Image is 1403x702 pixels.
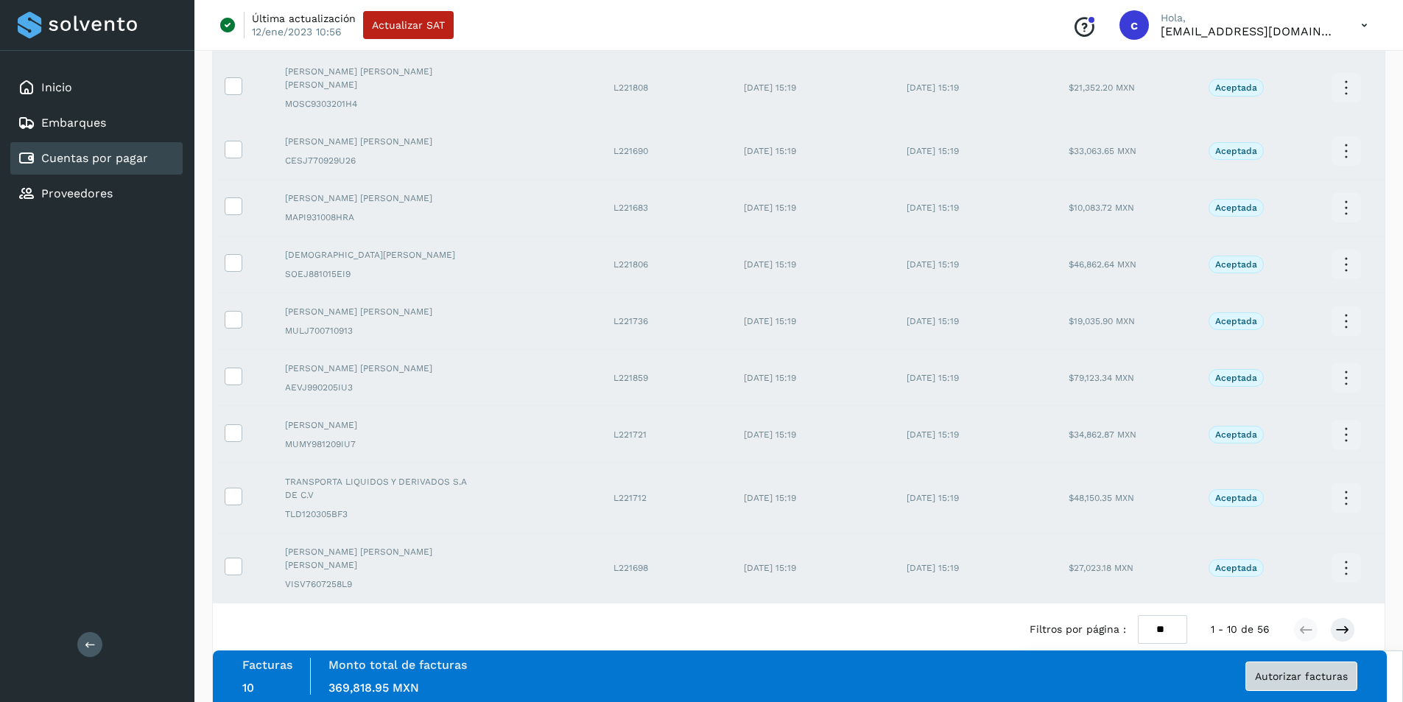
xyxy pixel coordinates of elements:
span: L221712 [613,493,647,503]
span: [DATE] 15:19 [744,146,796,156]
span: MOSC9303201H4 [285,97,479,110]
span: SOEJ881015EI9 [285,267,479,281]
span: MAPI931008HRA [285,211,479,224]
span: $48,150.35 MXN [1069,493,1134,503]
p: Última actualización [252,12,356,25]
span: CESJ770929U26 [285,154,479,167]
span: [PERSON_NAME] [PERSON_NAME] [PERSON_NAME] [285,65,479,91]
span: $21,352.20 MXN [1069,83,1135,93]
a: Inicio [41,80,72,94]
span: 1 - 10 de 56 [1211,622,1270,637]
p: Aceptada [1215,203,1257,213]
span: [DATE] 15:19 [744,429,796,440]
span: [DATE] 15:19 [744,316,796,326]
span: L221721 [613,429,647,440]
span: $46,862.64 MXN [1069,259,1136,270]
p: Hola, [1161,12,1337,24]
span: $79,123.34 MXN [1069,373,1134,383]
span: [DATE] 15:19 [744,563,796,573]
span: L221690 [613,146,648,156]
span: [PERSON_NAME] [PERSON_NAME] [285,192,479,205]
div: Inicio [10,71,183,104]
span: Filtros por página : [1030,622,1126,637]
div: Embarques [10,107,183,139]
span: [PERSON_NAME] [PERSON_NAME] [285,305,479,318]
div: Cuentas por pagar [10,142,183,175]
span: $19,035.90 MXN [1069,316,1135,326]
span: [PERSON_NAME] [285,418,479,432]
p: Aceptada [1215,373,1257,383]
div: Proveedores [10,178,183,210]
label: Facturas [242,658,292,672]
span: [DEMOGRAPHIC_DATA][PERSON_NAME] [285,248,479,262]
p: contabilidad5@easo.com [1161,24,1337,38]
span: L221806 [613,259,648,270]
span: [PERSON_NAME] [PERSON_NAME] [285,135,479,148]
span: [DATE] 15:19 [744,493,796,503]
p: Aceptada [1215,316,1257,326]
span: 10 [242,681,254,695]
span: VISV7607258L9 [285,578,479,591]
span: Autorizar facturas [1255,671,1348,681]
span: [DATE] 15:19 [907,203,959,213]
span: [DATE] 15:19 [907,259,959,270]
span: MUMY981209IU7 [285,438,479,451]
span: [DATE] 15:19 [907,316,959,326]
p: Aceptada [1215,146,1257,156]
a: Cuentas por pagar [41,151,148,165]
span: L221736 [613,316,648,326]
button: Autorizar facturas [1245,661,1357,691]
span: AEVJ990205IU3 [285,381,479,394]
p: 12/ene/2023 10:56 [252,25,342,38]
label: Monto total de facturas [328,658,467,672]
span: [DATE] 15:19 [907,563,959,573]
span: $34,862.87 MXN [1069,429,1136,440]
button: Actualizar SAT [363,11,454,39]
span: MULJ700710913 [285,324,479,337]
span: [PERSON_NAME] [PERSON_NAME] [PERSON_NAME] [285,545,479,572]
p: Aceptada [1215,563,1257,573]
span: [DATE] 15:19 [744,83,796,93]
span: $27,023.18 MXN [1069,563,1133,573]
span: $10,083.72 MXN [1069,203,1134,213]
span: $33,063.65 MXN [1069,146,1136,156]
p: Aceptada [1215,429,1257,440]
span: TRANSPORTA LIQUIDOS Y DERIVADOS S.A DE C.V [285,475,479,502]
p: Aceptada [1215,83,1257,93]
span: [DATE] 15:19 [907,83,959,93]
p: Aceptada [1215,493,1257,503]
a: Proveedores [41,186,113,200]
span: [DATE] 15:19 [744,203,796,213]
a: Embarques [41,116,106,130]
span: Actualizar SAT [372,20,445,30]
p: Aceptada [1215,259,1257,270]
span: [DATE] 15:19 [907,429,959,440]
span: L221683 [613,203,648,213]
span: TLD120305BF3 [285,508,479,521]
span: [DATE] 15:19 [744,373,796,383]
span: 369,818.95 MXN [328,681,419,695]
span: [DATE] 15:19 [907,373,959,383]
span: [PERSON_NAME] [PERSON_NAME] [285,362,479,375]
span: [DATE] 15:19 [907,146,959,156]
span: L221808 [613,83,648,93]
span: [DATE] 15:19 [907,493,959,503]
span: L221698 [613,563,648,573]
span: L221859 [613,373,648,383]
span: [DATE] 15:19 [744,259,796,270]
